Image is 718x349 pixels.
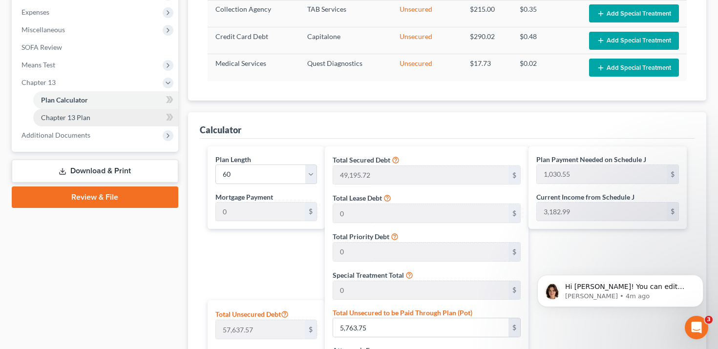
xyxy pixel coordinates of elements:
iframe: Intercom live chat [685,316,708,339]
input: 0.00 [333,281,508,300]
div: $ [508,243,520,261]
span: Plan Calculator [41,96,88,104]
a: SOFA Review [14,39,178,56]
label: Total Unsecured to be Paid Through Plan (Pot) [333,308,472,318]
td: Capitalone [299,27,392,54]
div: $ [305,203,317,221]
label: Plan Payment Needed on Schedule J [536,154,646,164]
td: Credit Card Debt [208,27,300,54]
input: 0.00 [333,243,508,261]
label: Total Secured Debt [333,155,390,165]
input: 0.00 [333,204,508,223]
div: $ [305,320,317,339]
td: $0.02 [512,54,581,81]
a: Review & File [12,186,178,208]
span: SOFA Review [21,43,62,51]
span: Chapter 13 [21,78,56,86]
td: Medical Services [208,54,300,81]
label: Special Treatment Total [333,270,404,280]
span: Chapter 13 Plan [41,113,90,122]
label: Current Income from Schedule J [536,192,634,202]
input: 0.00 [216,320,305,339]
input: 0.00 [333,166,508,185]
button: Add Special Treatment [589,4,679,22]
span: Means Test [21,61,55,69]
div: $ [667,165,678,184]
label: Total Priority Debt [333,231,389,242]
label: Total Unsecured Debt [215,308,289,320]
div: $ [508,281,520,300]
div: $ [667,203,678,221]
td: Unsecured [392,27,462,54]
div: $ [508,166,520,185]
label: Total Lease Debt [333,193,382,203]
td: $0.48 [512,27,581,54]
input: 0.00 [333,318,508,337]
input: 0.00 [537,203,667,221]
button: Add Special Treatment [589,32,679,50]
input: 0.00 [216,203,305,221]
a: Plan Calculator [33,91,178,109]
span: 3 [705,316,713,324]
label: Mortgage Payment [215,192,273,202]
td: $290.02 [462,27,512,54]
td: Unsecured [392,54,462,81]
div: $ [508,204,520,223]
button: Add Special Treatment [589,59,679,77]
span: Expenses [21,8,49,16]
iframe: Intercom notifications message [523,254,718,323]
a: Chapter 13 Plan [33,109,178,126]
label: Plan Length [215,154,251,164]
span: Miscellaneous [21,25,65,34]
td: $17.73 [462,54,512,81]
a: Download & Print [12,160,178,183]
span: Additional Documents [21,131,90,139]
td: Quest Diagnostics [299,54,392,81]
input: 0.00 [537,165,667,184]
div: Calculator [200,124,241,136]
div: $ [508,318,520,337]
